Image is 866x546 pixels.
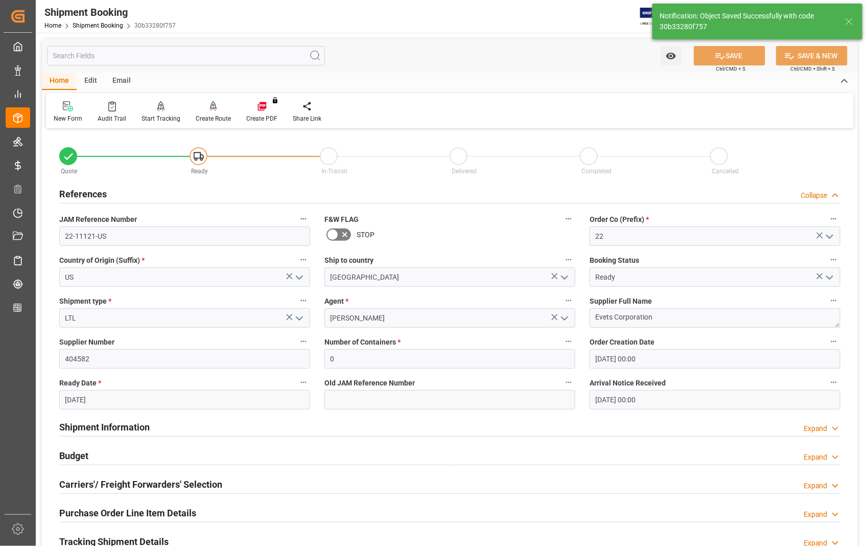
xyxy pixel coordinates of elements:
span: Number of Containers [324,337,401,348]
span: Ctrl/CMD + S [716,65,745,73]
input: Type to search/select [59,267,310,287]
button: Agent * [562,294,575,307]
textarea: Evets Corporation [590,308,840,328]
span: In-Transit [321,168,347,175]
span: Order Co (Prefix) [590,214,649,225]
a: Shipment Booking [73,22,123,29]
button: Country of Origin (Suffix) * [297,253,310,266]
span: Agent [324,296,348,307]
span: Completed [582,168,612,175]
h2: Carriers'/ Freight Forwarders' Selection [59,477,222,491]
span: Old JAM Reference Number [324,378,415,389]
h2: Shipment Information [59,420,150,434]
button: open menu [291,310,306,326]
div: Start Tracking [142,114,180,123]
input: Search Fields [47,46,325,65]
span: STOP [357,230,375,240]
div: Home [42,73,77,90]
span: Cancelled [712,168,739,175]
button: Order Creation Date [827,335,840,348]
button: Supplier Number [297,335,310,348]
span: Ready Date [59,378,101,389]
button: Order Co (Prefix) * [827,212,840,225]
div: Edit [77,73,105,90]
span: Ship to country [324,255,373,266]
button: Old JAM Reference Number [562,376,575,389]
button: JAM Reference Number [297,212,310,225]
div: Expand [804,452,828,463]
button: open menu [556,310,571,326]
a: Home [44,22,61,29]
span: Supplier Number [59,337,114,348]
input: DD-MM-YYYY [59,390,310,409]
span: JAM Reference Number [59,214,137,225]
button: open menu [661,46,682,65]
span: Arrival Notice Received [590,378,666,389]
img: Exertis%20JAM%20-%20Email%20Logo.jpg_1722504956.jpg [640,8,675,26]
span: Supplier Full Name [590,296,652,307]
div: Shipment Booking [44,5,176,20]
div: Expand [804,481,828,491]
div: Create Route [196,114,231,123]
span: Country of Origin (Suffix) [59,255,145,266]
input: DD-MM-YYYY HH:MM [590,349,840,369]
span: Ctrl/CMD + Shift + S [790,65,835,73]
button: SAVE [694,46,765,65]
div: New Form [54,114,82,123]
div: Notification: Object Saved Successfully with code 30b33280f757 [660,11,835,32]
div: Collapse [801,190,828,201]
h2: Purchase Order Line Item Details [59,506,196,520]
button: Arrival Notice Received [827,376,840,389]
div: Expand [804,423,828,434]
button: Ready Date * [297,376,310,389]
span: Ready [191,168,208,175]
span: F&W FLAG [324,214,359,225]
div: Share Link [293,114,321,123]
button: Shipment type * [297,294,310,307]
button: open menu [821,229,836,244]
span: Booking Status [590,255,639,266]
button: Supplier Full Name [827,294,840,307]
button: open menu [821,269,836,285]
h2: References [59,187,107,201]
button: open menu [556,269,571,285]
h2: Budget [59,449,88,463]
button: Ship to country [562,253,575,266]
button: open menu [291,269,306,285]
div: Email [105,73,138,90]
span: Quote [61,168,78,175]
button: Booking Status [827,253,840,266]
div: Audit Trail [98,114,126,123]
button: SAVE & NEW [776,46,848,65]
input: DD-MM-YYYY HH:MM [590,390,840,409]
span: Order Creation Date [590,337,654,348]
span: Shipment type [59,296,111,307]
div: Expand [804,509,828,520]
span: Delivered [452,168,477,175]
button: Number of Containers * [562,335,575,348]
button: F&W FLAG [562,212,575,225]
